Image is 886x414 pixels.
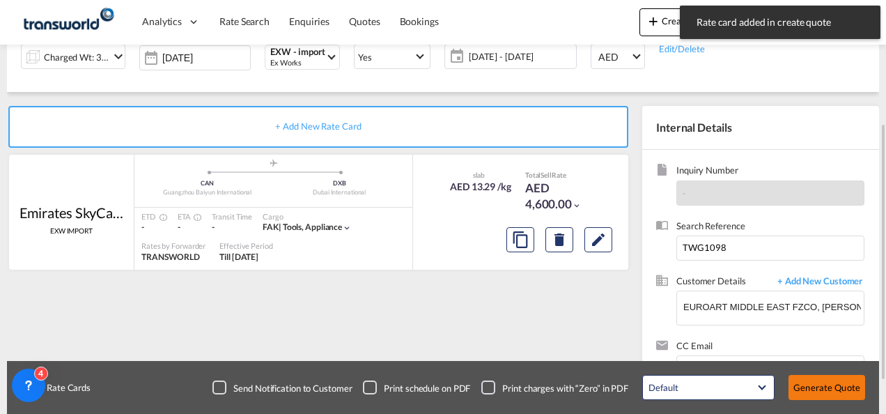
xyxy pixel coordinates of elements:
md-icon: Estimated Time Of Arrival [189,213,198,222]
md-icon: assets/icons/custom/copyQuote.svg [512,231,529,248]
div: tools, appliance [263,222,342,233]
div: ETA [178,211,199,222]
span: Bookings [400,15,439,27]
button: Copy [506,227,534,252]
md-checkbox: Checkbox No Ink [363,381,470,394]
span: Till [DATE] [219,252,258,262]
div: AED 4,600.00 [525,180,595,213]
span: [DATE] - [DATE] [469,50,573,63]
span: Quotes [349,15,380,27]
input: Chips input. [685,358,824,387]
div: Internal Details [642,106,879,149]
md-icon: icon-chevron-down [572,201,582,210]
md-icon: icon-chevron-down [110,48,127,65]
button: icon-plus 400-fgCreate Quote [639,8,722,36]
div: Charged Wt: 346.00 KGicon-chevron-down [21,44,125,69]
md-icon: icon-chevron-down [342,223,352,233]
md-icon: icon-plus 400-fg [645,13,662,29]
span: Customer Details [676,275,770,291]
md-checkbox: Checkbox No Ink [212,381,352,394]
div: Ex Works [270,57,325,68]
div: Send Notification to Customer [233,382,352,394]
md-icon: assets/icons/custom/roll-o-plane.svg [265,160,282,167]
span: - [178,222,180,232]
md-select: Select Currency: د.إ AEDUnited Arab Emirates Dirham [591,44,645,69]
span: Rate card added in create quote [692,15,868,29]
md-chips-wrap: Chips container. Enter the text area, then type text, and press enter to add a chip. [683,356,864,387]
span: Search Reference [676,220,864,236]
button: Edit [584,227,612,252]
span: - [141,222,144,232]
div: Rates by Forwarder [141,240,205,251]
div: Emirates SkyCargo [20,203,124,222]
div: CAN [141,179,274,188]
div: Print schedule on PDF [384,382,470,394]
div: Dubai International [274,188,406,197]
span: Rate Cards [40,381,91,394]
div: DXB [274,179,406,188]
input: Enter Customer Details [683,291,864,323]
span: FAK [263,222,283,232]
div: Yes [358,52,372,63]
div: slab [446,170,511,180]
span: [DATE] - [DATE] [465,47,576,66]
div: Till 31 Oct 2025 [219,252,258,263]
md-select: Select Customs: Yes [354,44,430,69]
div: Print charges with “Zero” in PDF [502,382,628,394]
md-icon: Estimated Time Of Departure [155,213,164,222]
img: f753ae806dec11f0841701cdfdf085c0.png [21,6,115,38]
span: CC Email [676,339,864,355]
div: - [212,222,252,233]
button: Generate Quote [788,375,865,400]
input: Select [162,52,250,63]
div: Default [648,382,678,393]
span: EXW IMPORT [50,226,93,236]
div: TRANSWORLD [141,252,205,263]
div: Transit Time [212,211,252,222]
md-select: Select Incoterms: EXW - import Ex Works [265,45,340,70]
div: Guangzhou Baiyun International [141,188,274,197]
span: Analytics [142,15,182,29]
div: ETD [141,211,164,222]
div: Cargo [263,211,352,222]
span: Sell [541,171,552,179]
md-icon: icon-calendar [445,48,462,65]
span: Enquiries [289,15,329,27]
div: + Add New Rate Card [8,106,628,148]
span: AED [598,50,630,64]
div: Edit/Delete [659,41,745,55]
div: Total Rate [525,170,595,180]
button: Delete [545,227,573,252]
div: AED 13.29 /kg [450,180,511,194]
span: - [683,187,686,199]
input: Enter search reference [676,236,864,261]
div: EXW - import [270,47,325,57]
div: Effective Period [219,240,272,251]
span: Rate Search [219,15,270,27]
span: TRANSWORLD [141,252,200,262]
span: + Add New Customer [770,275,864,291]
md-checkbox: Checkbox No Ink [481,381,628,394]
div: Charged Wt: 346.00 KG [44,47,109,67]
span: + Add New Rate Card [275,121,361,132]
span: Inquiry Number [676,164,864,180]
span: | [279,222,281,232]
